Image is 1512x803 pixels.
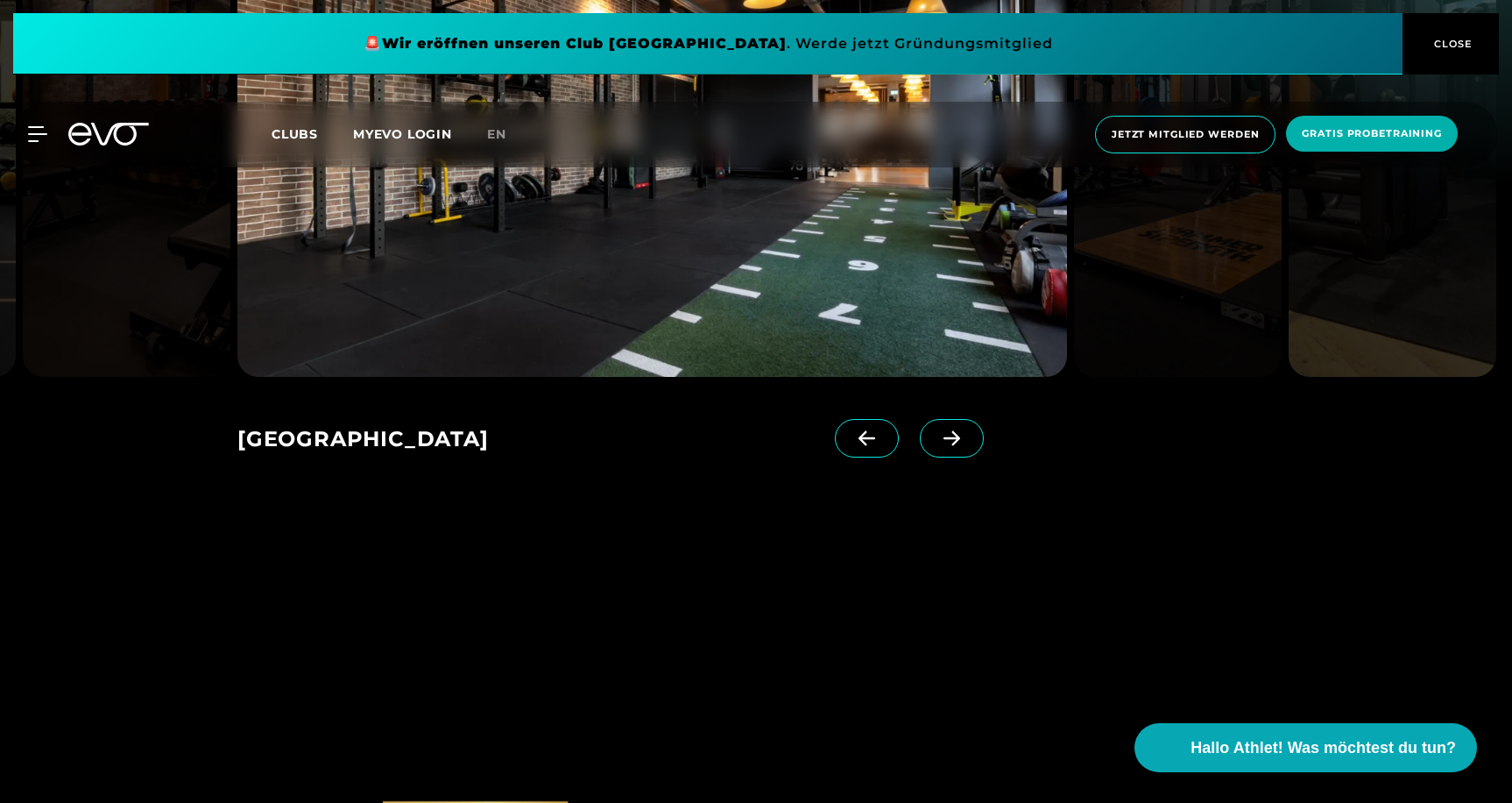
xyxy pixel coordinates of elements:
button: CLOSE [1402,13,1499,75]
span: CLOSE [1430,36,1473,52]
a: MYEVO LOGIN [353,126,452,142]
span: Jetzt Mitglied werden [1112,127,1259,142]
a: Clubs [272,125,353,142]
a: Jetzt Mitglied werden [1090,116,1281,153]
span: Clubs [272,126,318,142]
a: Gratis Probetraining [1281,116,1463,153]
a: en [487,124,527,145]
span: Gratis Probetraining [1302,126,1442,141]
button: Hallo Athlet! Was möchtest du tun? [1134,723,1477,772]
span: Hallo Athlet! Was möchtest du tun? [1191,736,1456,760]
span: en [487,126,506,142]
